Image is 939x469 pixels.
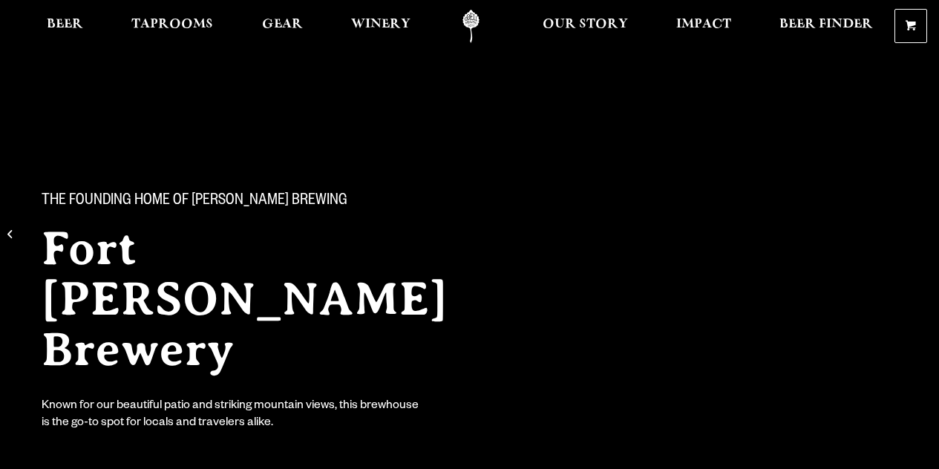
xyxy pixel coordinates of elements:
span: Impact [676,19,731,30]
a: Impact [667,10,741,43]
a: Taprooms [122,10,223,43]
a: Our Story [533,10,638,43]
span: Our Story [543,19,628,30]
a: Beer Finder [770,10,883,43]
span: Taprooms [131,19,213,30]
span: Beer [47,19,83,30]
span: The Founding Home of [PERSON_NAME] Brewing [42,192,347,211]
a: Beer [37,10,93,43]
a: Gear [252,10,313,43]
div: Known for our beautiful patio and striking mountain views, this brewhouse is the go-to spot for l... [42,399,422,433]
a: Winery [341,10,420,43]
a: Odell Home [443,10,499,43]
span: Beer Finder [779,19,873,30]
span: Winery [351,19,410,30]
span: Gear [262,19,303,30]
h2: Fort [PERSON_NAME] Brewery [42,223,505,375]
